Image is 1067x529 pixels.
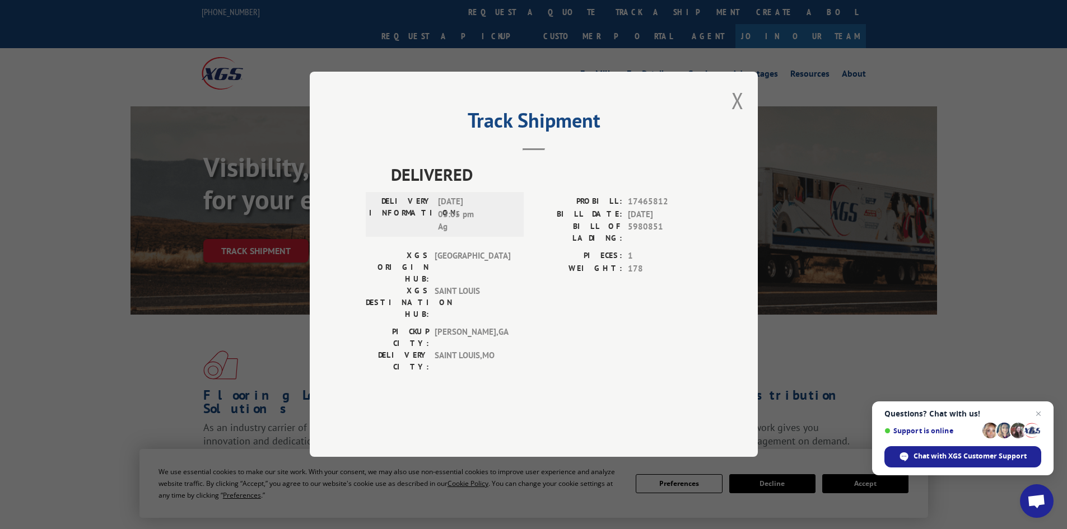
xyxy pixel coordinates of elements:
[628,263,702,275] span: 178
[884,427,979,435] span: Support is online
[731,86,744,115] button: Close modal
[391,162,702,188] span: DELIVERED
[435,250,510,285] span: [GEOGRAPHIC_DATA]
[534,263,622,275] label: WEIGHT:
[534,196,622,209] label: PROBILL:
[366,350,429,373] label: DELIVERY CITY:
[1020,484,1054,518] a: Open chat
[366,326,429,350] label: PICKUP CITY:
[369,196,432,234] label: DELIVERY INFORMATION:
[914,451,1027,461] span: Chat with XGS Customer Support
[628,208,702,221] span: [DATE]
[366,250,429,285] label: XGS ORIGIN HUB:
[435,285,510,321] span: SAINT LOUIS
[366,285,429,321] label: XGS DESTINATION HUB:
[435,350,510,373] span: SAINT LOUIS , MO
[534,208,622,221] label: BILL DATE:
[628,221,702,245] span: 5980851
[435,326,510,350] span: [PERSON_NAME] , GA
[628,196,702,209] span: 17465812
[884,409,1041,418] span: Questions? Chat with us!
[534,250,622,263] label: PIECES:
[628,250,702,263] span: 1
[366,113,702,134] h2: Track Shipment
[438,196,514,234] span: [DATE] 03:05 pm Ag
[534,221,622,245] label: BILL OF LADING:
[884,446,1041,467] span: Chat with XGS Customer Support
